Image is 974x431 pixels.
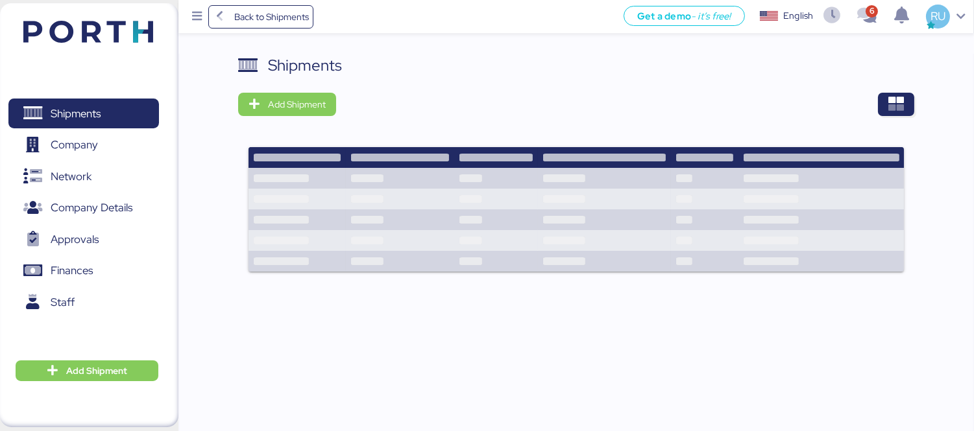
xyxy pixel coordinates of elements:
[51,198,132,217] span: Company Details
[186,6,208,28] button: Menu
[783,9,813,23] div: English
[931,8,945,25] span: RU
[8,224,159,254] a: Approvals
[234,9,309,25] span: Back to Shipments
[51,261,93,280] span: Finances
[8,130,159,160] a: Company
[8,287,159,317] a: Staff
[51,293,75,312] span: Staff
[268,97,326,112] span: Add Shipment
[16,360,158,381] button: Add Shipment
[51,167,91,186] span: Network
[8,256,159,286] a: Finances
[51,230,99,249] span: Approvals
[51,104,101,123] span: Shipments
[51,135,98,154] span: Company
[268,54,342,77] div: Shipments
[208,5,314,29] a: Back to Shipments
[66,363,127,379] span: Add Shipment
[8,99,159,128] a: Shipments
[8,161,159,191] a: Network
[238,93,336,116] button: Add Shipment
[8,193,159,223] a: Company Details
